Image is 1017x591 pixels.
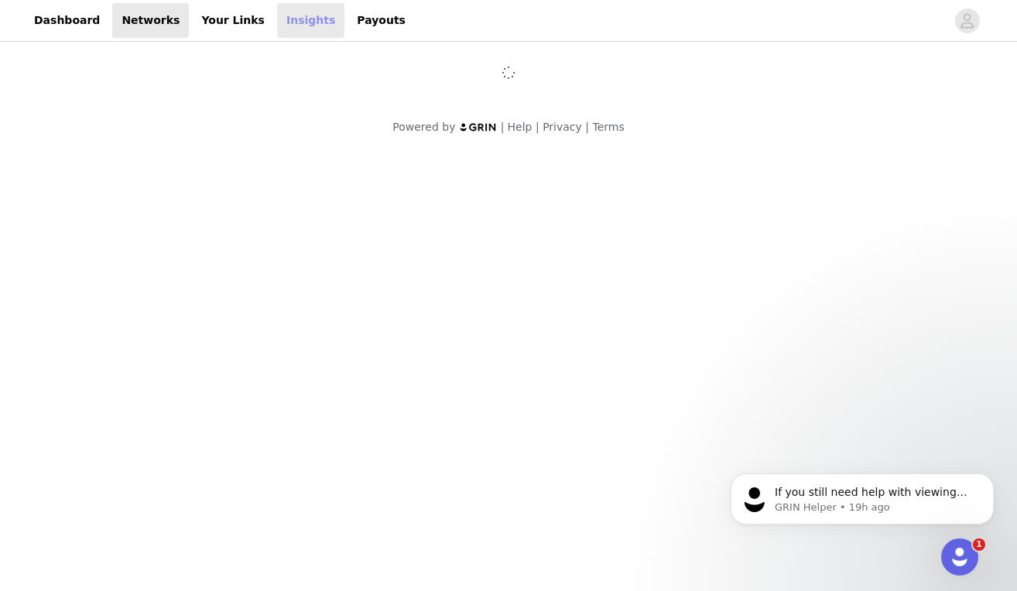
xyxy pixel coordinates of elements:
iframe: Intercom live chat [941,538,978,576]
a: Terms [592,121,624,133]
span: | [536,121,539,133]
div: avatar [960,9,974,33]
a: Your Links [192,3,274,38]
a: Networks [112,3,189,38]
a: Help [508,121,532,133]
a: Insights [277,3,344,38]
span: Powered by [392,121,455,133]
iframe: Intercom notifications message [707,441,1017,549]
a: Privacy [543,121,582,133]
a: Dashboard [25,3,109,38]
span: 1 [973,538,985,551]
a: Payouts [348,3,415,38]
span: | [501,121,505,133]
img: logo [459,122,498,132]
span: | [585,121,589,133]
